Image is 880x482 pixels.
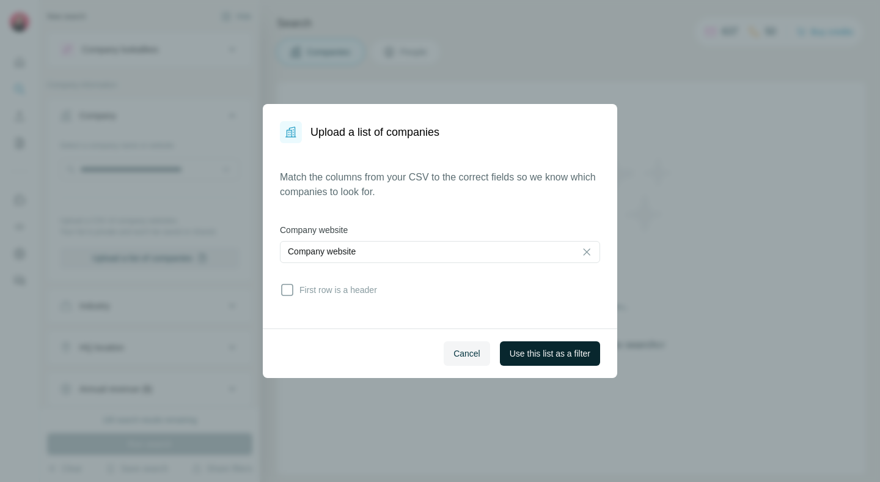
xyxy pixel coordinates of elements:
p: Company website [288,245,356,258]
span: First row is a header [295,284,377,296]
h1: Upload a list of companies [310,124,439,141]
button: Use this list as a filter [500,341,600,366]
p: Match the columns from your CSV to the correct fields so we know which companies to look for. [280,170,600,199]
button: Cancel [444,341,490,366]
span: Cancel [453,347,480,360]
label: Company website [280,224,600,236]
span: Use this list as a filter [510,347,590,360]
